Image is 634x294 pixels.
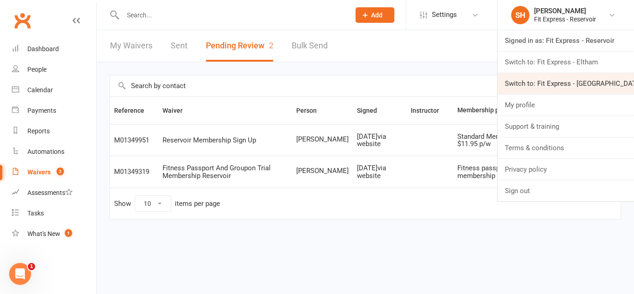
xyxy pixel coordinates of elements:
[162,164,288,179] div: Fitness Passport And Groupon Trial Membership Reservoir
[27,189,73,196] div: Assessments
[12,142,96,162] a: Automations
[114,136,154,144] div: M01349951
[27,168,51,176] div: Waivers
[171,30,188,62] a: Sent
[27,230,60,237] div: What's New
[162,107,193,114] span: Waiver
[114,107,154,114] span: Reference
[12,203,96,224] a: Tasks
[12,121,96,142] a: Reports
[114,195,220,212] div: Show
[498,94,634,115] a: My profile
[534,7,596,15] div: [PERSON_NAME]
[27,127,50,135] div: Reports
[498,30,634,51] a: Signed in as: Fit Express - Reservoir
[162,105,193,116] button: Waiver
[292,30,328,62] a: Bulk Send
[27,148,64,155] div: Automations
[534,15,596,23] div: Fit Express - Reservoir
[12,224,96,244] a: What's New1
[296,107,327,114] span: Person
[457,133,537,148] div: Standard Membership - $11.95 p/w
[411,107,449,114] span: Instructor
[114,168,154,176] div: M01349319
[357,107,387,114] span: Signed
[27,66,47,73] div: People
[296,167,349,175] span: [PERSON_NAME]
[357,105,387,116] button: Signed
[65,229,72,237] span: 1
[57,168,64,175] span: 2
[269,41,273,50] span: 2
[498,73,634,94] a: Switch to: Fit Express - [GEOGRAPHIC_DATA]
[27,210,44,217] div: Tasks
[27,107,56,114] div: Payments
[120,9,344,21] input: Search...
[411,105,449,116] button: Instructor
[498,137,634,158] a: Terms & conditions
[206,30,273,62] button: Pending Review2
[28,263,35,270] span: 1
[175,200,220,208] div: items per page
[110,30,152,62] a: My Waivers
[457,164,537,179] div: Fitness passport membership
[498,159,634,180] a: Privacy policy
[453,97,541,124] th: Membership plan
[12,100,96,121] a: Payments
[498,180,634,201] a: Sign out
[296,105,327,116] button: Person
[432,5,457,25] span: Settings
[114,105,154,116] button: Reference
[357,133,403,148] div: [DATE] via website
[27,45,59,52] div: Dashboard
[11,9,34,32] a: Clubworx
[12,80,96,100] a: Calendar
[12,39,96,59] a: Dashboard
[511,6,529,24] div: SH
[372,11,383,19] span: Add
[12,162,96,183] a: Waivers 2
[162,136,288,144] div: Reservoir Membership Sign Up
[9,263,31,285] iframe: Intercom live chat
[12,59,96,80] a: People
[498,52,634,73] a: Switch to: Fit Express - Eltham
[12,183,96,203] a: Assessments
[296,136,349,143] span: [PERSON_NAME]
[357,164,403,179] div: [DATE] via website
[498,116,634,137] a: Support & training
[110,75,576,96] input: Search by contact
[356,7,394,23] button: Add
[27,86,53,94] div: Calendar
